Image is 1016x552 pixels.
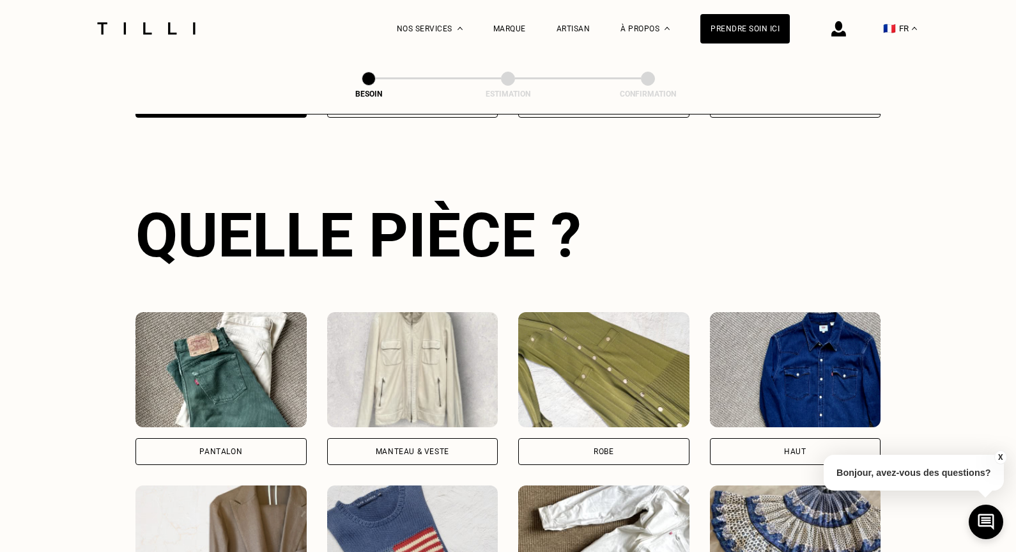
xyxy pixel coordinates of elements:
span: 🇫🇷 [883,22,896,35]
a: Artisan [557,24,590,33]
img: icône connexion [831,21,846,36]
div: Quelle pièce ? [135,200,881,271]
img: Tilli retouche votre Robe [518,312,689,427]
a: Marque [493,24,526,33]
div: Robe [594,448,613,455]
img: Menu déroulant [458,27,463,30]
a: Prendre soin ici [700,14,790,43]
div: Besoin [305,90,433,99]
div: Haut [784,448,806,455]
div: Estimation [444,90,572,99]
p: Bonjour, avez-vous des questions? [824,455,1004,491]
img: Tilli retouche votre Manteau & Veste [327,312,498,427]
img: Menu déroulant à propos [665,27,670,30]
img: Tilli retouche votre Haut [710,312,881,427]
img: Logo du service de couturière Tilli [93,22,200,35]
div: Confirmation [584,90,712,99]
div: Pantalon [199,448,242,455]
img: menu déroulant [912,27,917,30]
div: Manteau & Veste [376,448,449,455]
img: Tilli retouche votre Pantalon [135,312,307,427]
button: X [994,450,1006,464]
